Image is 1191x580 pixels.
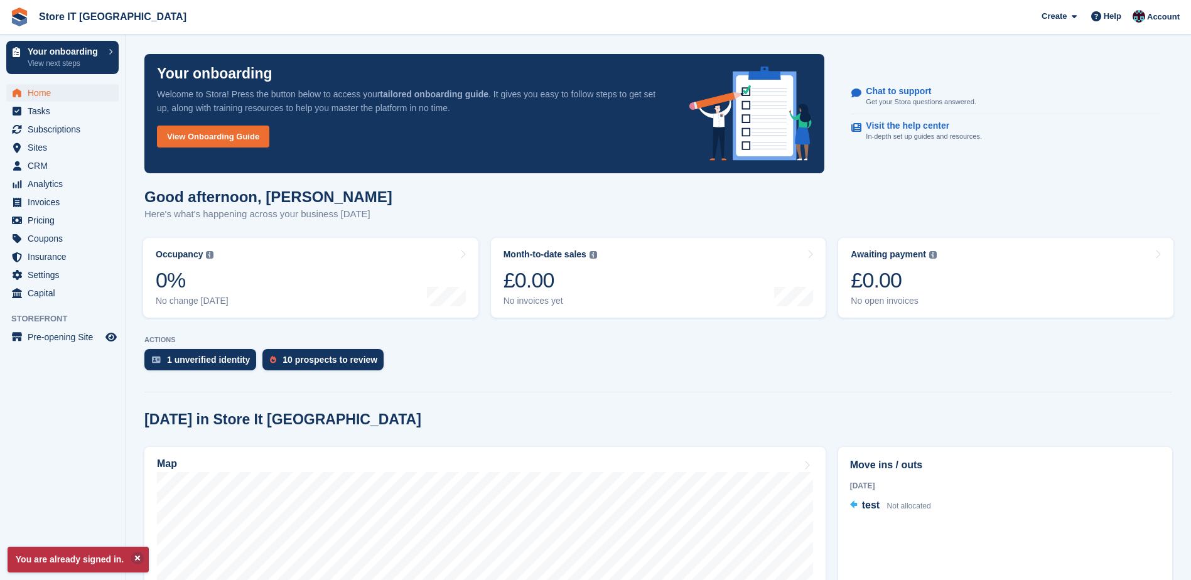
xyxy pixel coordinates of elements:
div: Occupancy [156,249,203,260]
div: No invoices yet [504,296,597,306]
p: View next steps [28,58,102,69]
a: menu [6,121,119,138]
img: icon-info-grey-7440780725fd019a000dd9b08b2336e03edf1995a4989e88bcd33f0948082b44.svg [929,251,937,259]
a: menu [6,102,119,120]
h2: Move ins / outs [850,458,1160,473]
h1: Good afternoon, [PERSON_NAME] [144,188,392,205]
span: Settings [28,266,103,284]
p: Your onboarding [28,47,102,56]
span: Tasks [28,102,103,120]
img: onboarding-info-6c161a55d2c0e0a8cae90662b2fe09162a5109e8cc188191df67fb4f79e88e88.svg [689,67,812,161]
a: Occupancy 0% No change [DATE] [143,238,478,318]
div: £0.00 [504,267,597,293]
img: icon-info-grey-7440780725fd019a000dd9b08b2336e03edf1995a4989e88bcd33f0948082b44.svg [206,251,213,259]
a: Store IT [GEOGRAPHIC_DATA] [34,6,191,27]
span: Coupons [28,230,103,247]
img: prospect-51fa495bee0391a8d652442698ab0144808aea92771e9ea1ae160a38d050c398.svg [270,356,276,363]
a: menu [6,328,119,346]
a: Your onboarding View next steps [6,41,119,74]
a: menu [6,175,119,193]
a: menu [6,139,119,156]
span: Home [28,84,103,102]
span: Account [1147,11,1180,23]
p: Welcome to Stora! Press the button below to access your . It gives you easy to follow steps to ge... [157,87,669,115]
a: Awaiting payment £0.00 No open invoices [838,238,1173,318]
a: menu [6,157,119,175]
p: ACTIONS [144,336,1172,344]
span: test [862,500,880,510]
p: In-depth set up guides and resources. [866,131,982,142]
img: stora-icon-8386f47178a22dfd0bd8f6a31ec36ba5ce8667c1dd55bd0f319d3a0aa187defe.svg [10,8,29,26]
a: menu [6,266,119,284]
div: Month-to-date sales [504,249,586,260]
a: menu [6,230,119,247]
div: Awaiting payment [851,249,926,260]
a: menu [6,284,119,302]
a: menu [6,248,119,266]
a: test Not allocated [850,498,931,514]
span: Create [1042,10,1067,23]
p: Visit the help center [866,121,972,131]
span: Capital [28,284,103,302]
a: Chat to support Get your Stora questions answered. [851,80,1160,114]
a: menu [6,84,119,102]
div: [DATE] [850,480,1160,491]
strong: tailored onboarding guide [380,89,488,99]
img: verify_identity-adf6edd0f0f0b5bbfe63781bf79b02c33cf7c696d77639b501bdc392416b5a36.svg [152,356,161,363]
span: Insurance [28,248,103,266]
div: No change [DATE] [156,296,229,306]
p: You are already signed in. [8,547,149,572]
a: View Onboarding Guide [157,126,269,148]
img: James Campbell Adamson [1133,10,1145,23]
span: Pricing [28,212,103,229]
div: 10 prospects to review [283,355,377,365]
span: CRM [28,157,103,175]
p: Your onboarding [157,67,272,81]
div: 0% [156,267,229,293]
span: Invoices [28,193,103,211]
a: 10 prospects to review [262,349,390,377]
span: Pre-opening Site [28,328,103,346]
div: No open invoices [851,296,937,306]
div: £0.00 [851,267,937,293]
a: 1 unverified identity [144,349,262,377]
p: Chat to support [866,86,966,97]
h2: [DATE] in Store It [GEOGRAPHIC_DATA] [144,411,421,428]
span: Storefront [11,313,125,325]
span: Analytics [28,175,103,193]
p: Get your Stora questions answered. [866,97,976,107]
p: Here's what's happening across your business [DATE] [144,207,392,222]
a: Visit the help center In-depth set up guides and resources. [851,114,1160,148]
a: Month-to-date sales £0.00 No invoices yet [491,238,826,318]
span: Help [1104,10,1121,23]
span: Sites [28,139,103,156]
a: Preview store [104,330,119,345]
a: menu [6,193,119,211]
span: Subscriptions [28,121,103,138]
a: menu [6,212,119,229]
img: icon-info-grey-7440780725fd019a000dd9b08b2336e03edf1995a4989e88bcd33f0948082b44.svg [590,251,597,259]
h2: Map [157,458,177,470]
div: 1 unverified identity [167,355,250,365]
span: Not allocated [887,502,931,510]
